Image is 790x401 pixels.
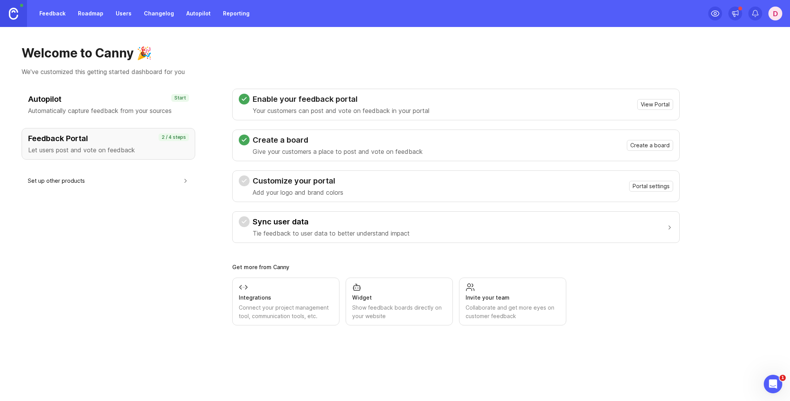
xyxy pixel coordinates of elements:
p: Automatically capture feedback from your sources [28,106,189,115]
iframe: Intercom live chat [764,375,782,393]
button: Create a board [627,140,673,151]
button: Sync user dataTie feedback to user data to better understand impact [239,212,673,243]
a: WidgetShow feedback boards directly on your website [346,278,453,325]
span: Portal settings [633,182,670,190]
div: Invite your team [466,293,560,302]
span: 1 [780,375,786,381]
h3: Enable your feedback portal [253,94,429,104]
button: Set up other products [28,172,189,189]
a: IntegrationsConnect your project management tool, communication tools, etc. [232,278,339,325]
button: Portal settings [629,181,673,192]
a: Feedback [35,7,70,20]
p: Add your logo and brand colors [253,188,343,197]
div: Integrations [239,293,333,302]
p: Let users post and vote on feedback [28,145,189,155]
div: Get more from Canny [232,265,680,270]
p: Tie feedback to user data to better understand impact [253,229,410,238]
button: View Portal [637,99,673,110]
button: D [768,7,782,20]
div: Widget [352,293,446,302]
h3: Create a board [253,135,423,145]
a: Users [111,7,136,20]
a: Invite your teamCollaborate and get more eyes on customer feedback [459,278,566,325]
h1: Welcome to Canny 🎉 [22,45,768,61]
div: Collaborate and get more eyes on customer feedback [466,303,560,320]
h3: Feedback Portal [28,133,189,144]
button: AutopilotAutomatically capture feedback from your sourcesStart [22,89,195,120]
span: Create a board [630,142,670,149]
p: Start [174,95,186,101]
img: Canny Home [9,8,18,20]
button: Feedback PortalLet users post and vote on feedback2 / 4 steps [22,128,195,160]
span: View Portal [641,101,670,108]
h3: Autopilot [28,94,189,104]
div: Show feedback boards directly on your website [352,303,446,320]
a: Roadmap [73,7,108,20]
p: 2 / 4 steps [162,134,186,140]
a: Autopilot [182,7,215,20]
p: Your customers can post and vote on feedback in your portal [253,106,429,115]
a: Changelog [139,7,179,20]
h3: Sync user data [253,216,410,227]
a: Reporting [218,7,254,20]
h3: Customize your portal [253,175,343,186]
p: Give your customers a place to post and vote on feedback [253,147,423,156]
p: We've customized this getting started dashboard for you [22,67,768,76]
div: Connect your project management tool, communication tools, etc. [239,303,333,320]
